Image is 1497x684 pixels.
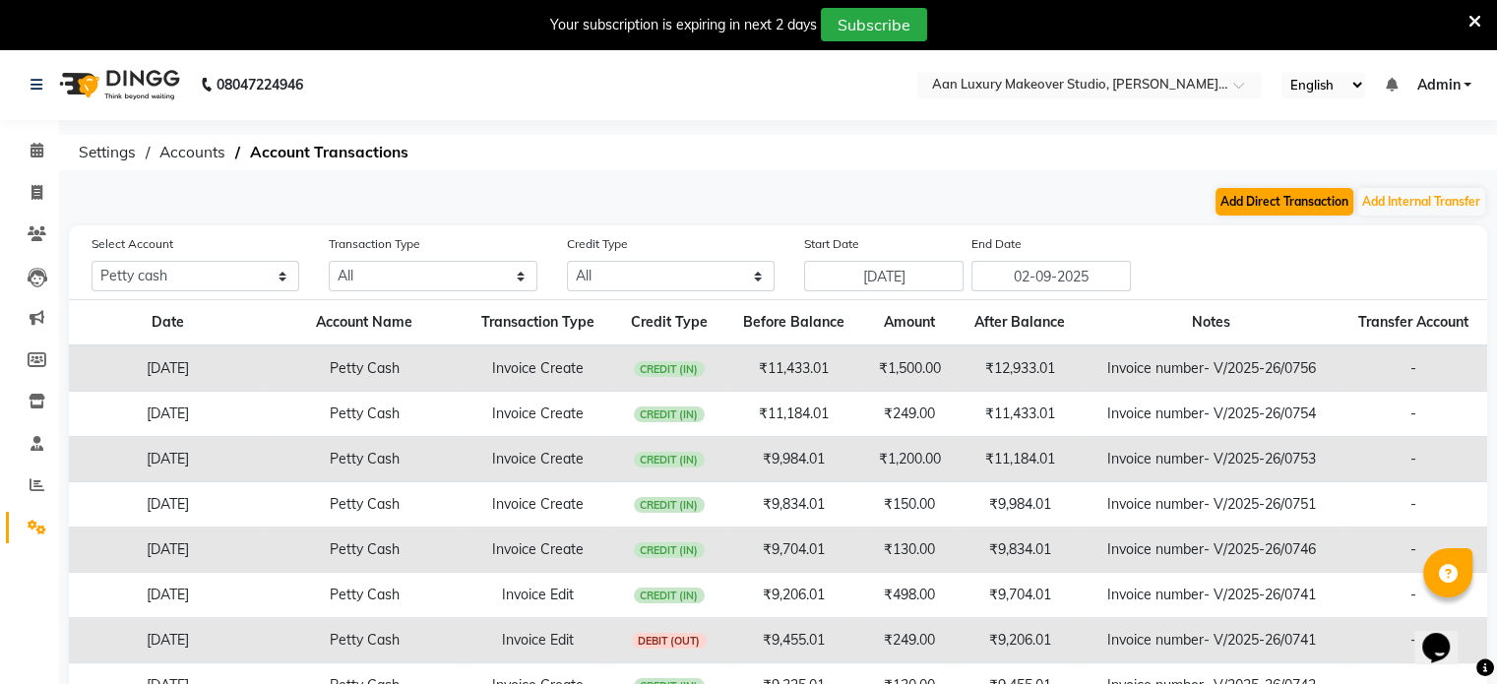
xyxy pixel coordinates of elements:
[1083,300,1340,346] th: Notes
[634,406,705,422] span: CREDIT (IN)
[1340,618,1487,663] td: -
[862,437,957,482] td: ₹1,200.00
[957,618,1083,663] td: ₹9,206.01
[150,135,235,170] span: Accounts
[463,300,613,346] th: Transaction Type
[567,235,628,253] label: Credit Type
[971,261,1131,291] input: End Date
[69,345,266,392] td: [DATE]
[724,300,862,346] th: Before Balance
[957,300,1083,346] th: After Balance
[724,528,862,573] td: ₹9,704.01
[463,618,613,663] td: Invoice Edit
[634,452,705,467] span: CREDIT (IN)
[217,57,303,112] b: 08047224946
[1340,573,1487,618] td: -
[463,482,613,528] td: Invoice Create
[957,437,1083,482] td: ₹11,184.01
[1340,300,1487,346] th: Transfer Account
[634,497,705,513] span: CREDIT (IN)
[862,300,957,346] th: Amount
[862,528,957,573] td: ₹130.00
[724,573,862,618] td: ₹9,206.01
[957,573,1083,618] td: ₹9,704.01
[1083,345,1340,392] td: Invoice number- V/2025-26/0756
[957,345,1083,392] td: ₹12,933.01
[971,235,1022,253] label: End Date
[266,528,463,573] td: Petty Cash
[957,528,1083,573] td: ₹9,834.01
[957,482,1083,528] td: ₹9,984.01
[266,392,463,437] td: Petty Cash
[69,528,266,573] td: [DATE]
[1414,605,1477,664] iframe: chat widget
[862,482,957,528] td: ₹150.00
[463,573,613,618] td: Invoice Edit
[1083,528,1340,573] td: Invoice number- V/2025-26/0746
[69,618,266,663] td: [DATE]
[266,573,463,618] td: Petty Cash
[1216,188,1353,216] button: Add Direct Transaction
[821,8,927,41] button: Subscribe
[266,345,463,392] td: Petty Cash
[862,345,957,392] td: ₹1,500.00
[69,573,266,618] td: [DATE]
[69,392,266,437] td: [DATE]
[1340,345,1487,392] td: -
[266,437,463,482] td: Petty Cash
[634,361,705,377] span: CREDIT (IN)
[1083,437,1340,482] td: Invoice number- V/2025-26/0753
[240,135,418,170] span: Account Transactions
[1357,188,1485,216] button: Add Internal Transfer
[862,392,957,437] td: ₹249.00
[50,57,185,112] img: logo
[862,618,957,663] td: ₹249.00
[613,300,724,346] th: Credit Type
[1340,528,1487,573] td: -
[1340,482,1487,528] td: -
[1340,437,1487,482] td: -
[724,437,862,482] td: ₹9,984.01
[634,542,705,558] span: CREDIT (IN)
[724,345,862,392] td: ₹11,433.01
[69,437,266,482] td: [DATE]
[804,235,859,253] label: Start Date
[463,345,613,392] td: Invoice Create
[463,437,613,482] td: Invoice Create
[1083,482,1340,528] td: Invoice number- V/2025-26/0751
[1416,75,1460,95] span: Admin
[1340,392,1487,437] td: -
[266,482,463,528] td: Petty Cash
[463,392,613,437] td: Invoice Create
[957,392,1083,437] td: ₹11,433.01
[329,235,420,253] label: Transaction Type
[724,618,862,663] td: ₹9,455.01
[634,588,705,603] span: CREDIT (IN)
[463,528,613,573] td: Invoice Create
[266,618,463,663] td: Petty Cash
[69,482,266,528] td: [DATE]
[724,482,862,528] td: ₹9,834.01
[92,235,173,253] label: Select Account
[69,300,266,346] th: Date
[632,633,707,649] span: DEBIT (OUT)
[69,135,146,170] span: Settings
[862,573,957,618] td: ₹498.00
[550,15,817,35] div: Your subscription is expiring in next 2 days
[804,261,964,291] input: Start Date
[266,300,463,346] th: Account Name
[1083,618,1340,663] td: Invoice number- V/2025-26/0741
[724,392,862,437] td: ₹11,184.01
[1083,573,1340,618] td: Invoice number- V/2025-26/0741
[1083,392,1340,437] td: Invoice number- V/2025-26/0754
